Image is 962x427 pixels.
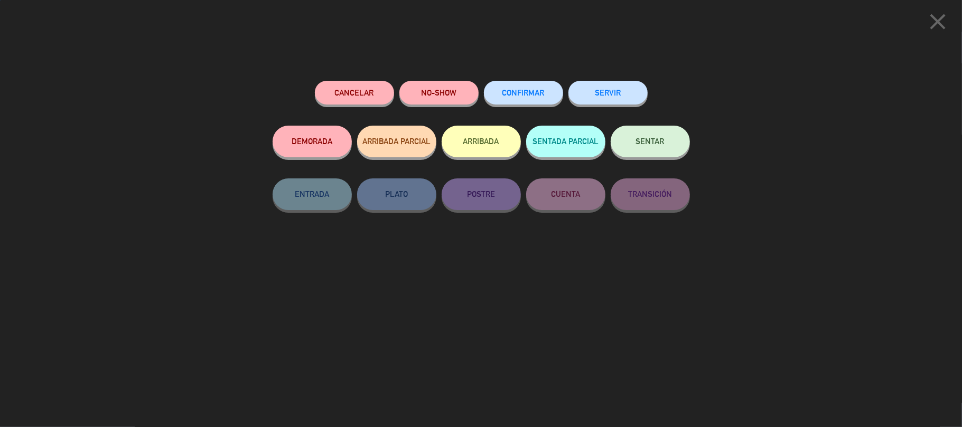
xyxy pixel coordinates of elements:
[273,178,352,210] button: ENTRADA
[399,81,479,105] button: NO-SHOW
[568,81,648,105] button: SERVIR
[921,8,954,39] button: close
[924,8,951,35] i: close
[502,88,545,97] span: CONFIRMAR
[315,81,394,105] button: Cancelar
[357,126,436,157] button: ARRIBADA PARCIAL
[484,81,563,105] button: CONFIRMAR
[526,178,605,210] button: CUENTA
[442,126,521,157] button: ARRIBADA
[442,178,521,210] button: POSTRE
[636,137,665,146] span: SENTAR
[362,137,431,146] span: ARRIBADA PARCIAL
[357,178,436,210] button: PLATO
[611,126,690,157] button: SENTAR
[273,126,352,157] button: DEMORADA
[526,126,605,157] button: SENTADA PARCIAL
[611,178,690,210] button: TRANSICIÓN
